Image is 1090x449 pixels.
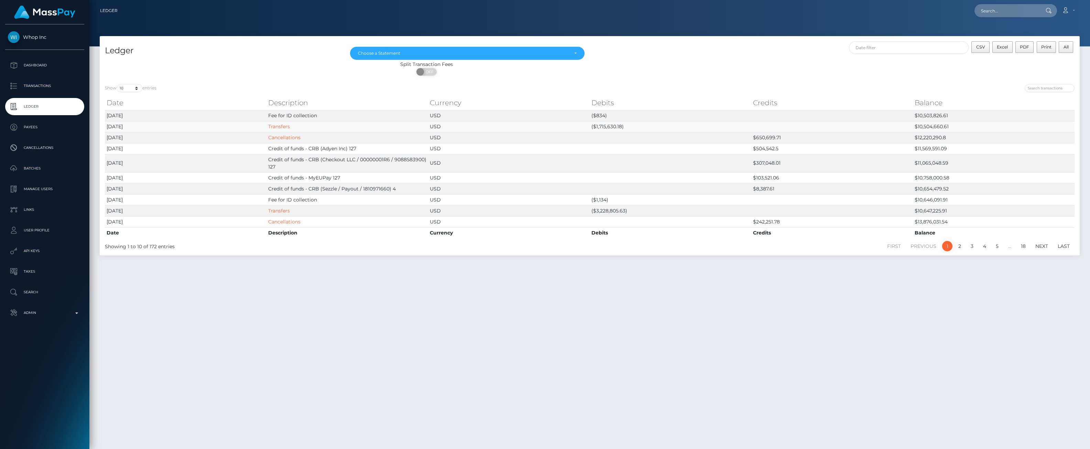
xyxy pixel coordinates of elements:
td: USD [428,110,590,121]
td: [DATE] [105,110,266,121]
input: Search... [974,4,1039,17]
a: 1 [942,241,952,251]
th: Balance [913,227,1075,238]
th: Currency [428,96,590,110]
a: Ledger [100,3,118,18]
td: [DATE] [105,183,266,194]
td: $10,647,225.91 [913,205,1075,216]
a: Admin [5,304,84,321]
td: Credit of funds - MyEUPay 127 [266,172,428,183]
a: Payees [5,119,84,136]
td: Credit of funds - CRB (Checkout LLC / 00000001R6 / 9088583900) 127 [266,154,428,172]
td: $11,065,048.59 [913,154,1075,172]
td: USD [428,121,590,132]
td: Credit of funds - CRB (Adyen Inc) 127 [266,143,428,154]
a: Transfers [268,123,290,130]
td: $11,569,591.09 [913,143,1075,154]
td: USD [428,183,590,194]
button: CSV [971,41,990,53]
td: $10,758,000.58 [913,172,1075,183]
td: $10,503,826.61 [913,110,1075,121]
p: Links [8,205,81,215]
td: $10,504,660.61 [913,121,1075,132]
td: USD [428,172,590,183]
td: $8,387.61 [751,183,913,194]
td: Credit of funds - CRB (Sezzle / Payout / 1810971660) 4 [266,183,428,194]
p: Search [8,287,81,297]
a: Cancellations [268,219,301,225]
td: $307,048.01 [751,154,913,172]
td: $242,251.78 [751,216,913,227]
th: Date [105,227,266,238]
a: Transactions [5,77,84,95]
button: Excel [992,41,1013,53]
a: 18 [1017,241,1029,251]
a: Manage Users [5,180,84,198]
a: Ledger [5,98,84,115]
label: Show entries [105,84,156,92]
th: Currency [428,227,590,238]
a: Links [5,201,84,218]
a: Taxes [5,263,84,280]
td: [DATE] [105,172,266,183]
th: Balance [913,96,1075,110]
td: [DATE] [105,121,266,132]
select: Showentries [117,84,142,92]
td: USD [428,143,590,154]
button: Choose a Statement [350,47,585,60]
a: Last [1054,241,1073,251]
a: Cancellations [5,139,84,156]
p: Dashboard [8,60,81,70]
button: All [1059,41,1073,53]
td: $12,220,290.8 [913,132,1075,143]
td: ($1,715,630.18) [590,121,751,132]
a: Cancellations [268,134,301,141]
a: Next [1032,241,1052,251]
span: All [1064,44,1069,50]
span: Print [1041,44,1051,50]
a: 5 [992,241,1002,251]
td: ($3,228,805.63) [590,205,751,216]
th: Credits [751,96,913,110]
a: 4 [979,241,990,251]
td: [DATE] [105,143,266,154]
td: [DATE] [105,132,266,143]
a: Dashboard [5,57,84,74]
p: API Keys [8,246,81,256]
td: [DATE] [105,216,266,227]
img: MassPay Logo [14,6,75,19]
td: $650,699.71 [751,132,913,143]
a: 2 [955,241,965,251]
span: CSV [976,44,985,50]
td: ($834) [590,110,751,121]
td: [DATE] [105,205,266,216]
span: OFF [420,68,437,76]
button: PDF [1015,41,1034,53]
a: Transfers [268,208,290,214]
td: Fee for ID collection [266,110,428,121]
input: Search transactions [1025,84,1075,92]
td: USD [428,132,590,143]
a: Search [5,284,84,301]
th: Debits [590,227,751,238]
span: Excel [997,44,1008,50]
th: Description [266,96,428,110]
h4: Ledger [105,45,340,57]
span: Whop Inc [5,34,84,40]
div: Showing 1 to 10 of 172 entries [105,240,503,250]
a: User Profile [5,222,84,239]
th: Debits [590,96,751,110]
p: Cancellations [8,143,81,153]
th: Credits [751,227,913,238]
p: Transactions [8,81,81,91]
p: Admin [8,308,81,318]
input: Date filter [849,41,969,54]
td: USD [428,194,590,205]
p: Payees [8,122,81,132]
td: [DATE] [105,154,266,172]
td: $13,876,031.54 [913,216,1075,227]
td: Fee for ID collection [266,194,428,205]
td: $10,654,479.52 [913,183,1075,194]
button: Print [1037,41,1056,53]
th: Description [266,227,428,238]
